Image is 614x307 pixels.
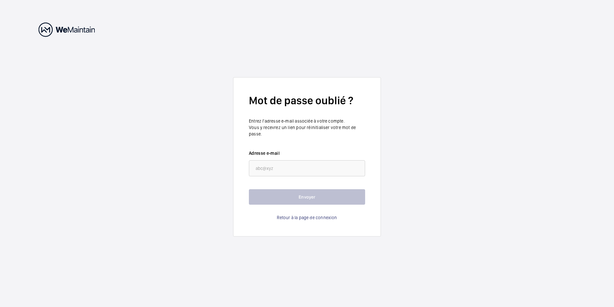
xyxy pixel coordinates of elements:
[249,150,365,156] label: Adresse e-mail
[249,189,365,205] button: Envoyer
[249,160,365,176] input: abc@xyz
[249,93,365,108] h2: Mot de passe oublié ?
[249,118,365,137] p: Entrez l'adresse e-mail associée à votre compte. Vous y recevrez un lien pour réinitialiser votre...
[277,214,337,221] a: Retour à la page de connexion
